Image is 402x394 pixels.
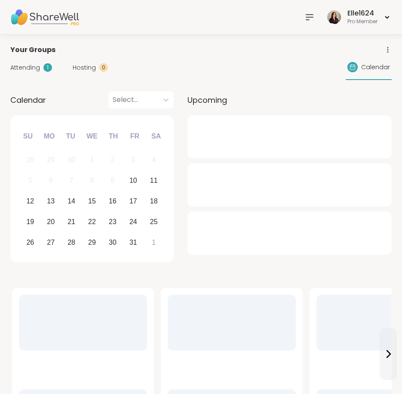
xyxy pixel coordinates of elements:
[347,9,377,18] div: Elle1624
[104,172,122,190] div: Not available Thursday, October 9th, 2025
[26,195,34,207] div: 12
[144,233,163,252] div: Choose Saturday, November 1st, 2025
[187,94,227,106] span: Upcoming
[361,63,390,72] span: Calendar
[104,127,123,146] div: Th
[150,175,158,186] div: 11
[129,175,137,186] div: 10
[47,216,55,228] div: 20
[150,195,158,207] div: 18
[327,10,341,24] img: Elle1624
[62,233,81,252] div: Choose Tuesday, October 28th, 2025
[144,172,163,190] div: Choose Saturday, October 11th, 2025
[10,63,40,72] span: Attending
[73,63,96,72] span: Hosting
[49,175,53,186] div: 6
[42,212,60,231] div: Choose Monday, October 20th, 2025
[104,151,122,169] div: Not available Thursday, October 2nd, 2025
[129,216,137,228] div: 24
[99,63,108,72] div: 0
[83,233,101,252] div: Choose Wednesday, October 29th, 2025
[10,45,55,55] span: Your Groups
[42,151,60,169] div: Not available Monday, September 29th, 2025
[124,172,142,190] div: Choose Friday, October 10th, 2025
[131,154,135,166] div: 3
[21,151,40,169] div: Not available Sunday, September 28th, 2025
[110,154,114,166] div: 2
[62,151,81,169] div: Not available Tuesday, September 30th, 2025
[43,63,52,72] div: 1
[18,127,37,146] div: Su
[104,192,122,211] div: Choose Thursday, October 16th, 2025
[83,172,101,190] div: Not available Wednesday, October 8th, 2025
[47,154,55,166] div: 29
[109,216,117,228] div: 23
[42,172,60,190] div: Not available Monday, October 6th, 2025
[83,212,101,231] div: Choose Wednesday, October 22nd, 2025
[347,18,377,25] div: Pro Member
[90,175,94,186] div: 8
[28,175,32,186] div: 5
[88,216,96,228] div: 22
[110,175,114,186] div: 9
[42,233,60,252] div: Choose Monday, October 27th, 2025
[124,151,142,169] div: Not available Friday, October 3rd, 2025
[88,195,96,207] div: 15
[104,233,122,252] div: Choose Thursday, October 30th, 2025
[26,154,34,166] div: 28
[129,237,137,248] div: 31
[147,127,166,146] div: Sa
[83,192,101,211] div: Choose Wednesday, October 15th, 2025
[21,212,40,231] div: Choose Sunday, October 19th, 2025
[61,127,80,146] div: Tu
[144,151,163,169] div: Not available Saturday, October 4th, 2025
[68,154,75,166] div: 30
[83,127,101,146] div: We
[88,237,96,248] div: 29
[21,233,40,252] div: Choose Sunday, October 26th, 2025
[144,212,163,231] div: Choose Saturday, October 25th, 2025
[90,154,94,166] div: 1
[124,233,142,252] div: Choose Friday, October 31st, 2025
[26,216,34,228] div: 19
[47,237,55,248] div: 27
[152,154,156,166] div: 4
[124,212,142,231] div: Choose Friday, October 24th, 2025
[83,151,101,169] div: Not available Wednesday, October 1st, 2025
[109,195,117,207] div: 16
[21,192,40,211] div: Choose Sunday, October 12th, 2025
[62,212,81,231] div: Choose Tuesday, October 21st, 2025
[68,195,75,207] div: 14
[40,127,58,146] div: Mo
[47,195,55,207] div: 13
[125,127,144,146] div: Fr
[68,237,75,248] div: 28
[26,237,34,248] div: 26
[150,216,158,228] div: 25
[20,150,164,252] div: month 2025-10
[21,172,40,190] div: Not available Sunday, October 5th, 2025
[42,192,60,211] div: Choose Monday, October 13th, 2025
[10,2,79,32] img: ShareWell Nav Logo
[10,94,46,106] span: Calendar
[124,192,142,211] div: Choose Friday, October 17th, 2025
[104,212,122,231] div: Choose Thursday, October 23rd, 2025
[70,175,74,186] div: 7
[62,172,81,190] div: Not available Tuesday, October 7th, 2025
[144,192,163,211] div: Choose Saturday, October 18th, 2025
[62,192,81,211] div: Choose Tuesday, October 14th, 2025
[152,237,156,248] div: 1
[109,237,117,248] div: 30
[129,195,137,207] div: 17
[68,216,75,228] div: 21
